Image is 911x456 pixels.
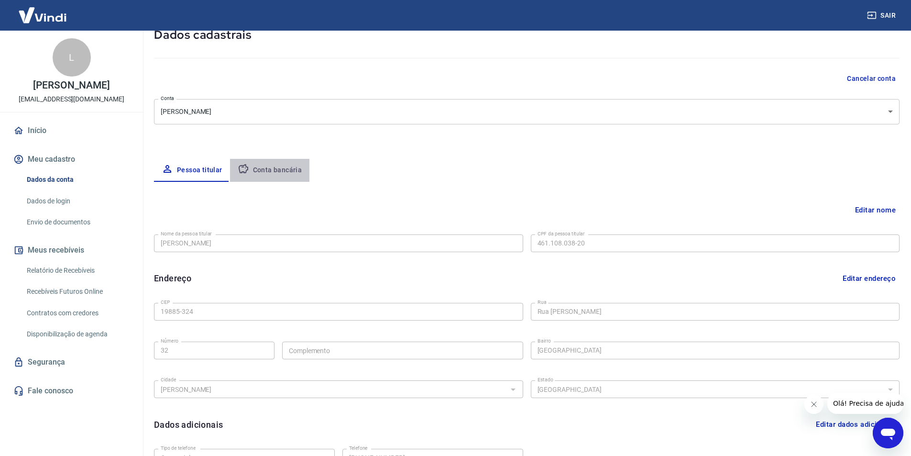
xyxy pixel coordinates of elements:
a: Dados da conta [23,170,132,189]
button: Editar nome [851,201,900,219]
input: Digite aqui algumas palavras para buscar a cidade [157,383,505,395]
label: Número [161,337,178,345]
h6: Dados adicionais [154,418,223,431]
label: Cidade [161,376,176,383]
a: Dados de login [23,191,132,211]
div: [PERSON_NAME] [154,99,900,124]
iframe: Fechar mensagem [804,395,823,414]
iframe: Mensagem da empresa [827,393,903,414]
button: Meu cadastro [11,149,132,170]
a: Disponibilização de agenda [23,324,132,344]
button: Sair [865,7,900,24]
p: [EMAIL_ADDRESS][DOMAIN_NAME] [19,94,124,104]
p: [PERSON_NAME] [33,80,110,90]
a: Relatório de Recebíveis [23,261,132,280]
button: Meus recebíveis [11,240,132,261]
a: Contratos com credores [23,303,132,323]
button: Cancelar conta [843,70,900,88]
a: Envio de documentos [23,212,132,232]
a: Recebíveis Futuros Online [23,282,132,301]
a: Fale conosco [11,380,132,401]
h6: Endereço [154,272,191,285]
iframe: Botão para abrir a janela de mensagens [873,418,903,448]
label: CEP [161,299,170,306]
button: Editar endereço [839,269,900,288]
label: Rua [538,299,547,306]
button: Conta bancária [230,159,310,182]
img: Vindi [11,0,74,30]
label: Nome da pessoa titular [161,230,212,237]
button: Editar dados adicionais [812,415,900,434]
label: Telefone [349,445,368,452]
div: L [53,38,91,77]
label: Bairro [538,337,551,345]
button: Pessoa titular [154,159,230,182]
label: Estado [538,376,553,383]
label: Conta [161,95,174,102]
span: Olá! Precisa de ajuda? [6,7,80,14]
label: CPF da pessoa titular [538,230,585,237]
h5: Dados cadastrais [154,27,900,43]
a: Segurança [11,352,132,373]
label: Tipo de telefone [161,445,196,452]
a: Início [11,120,132,141]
